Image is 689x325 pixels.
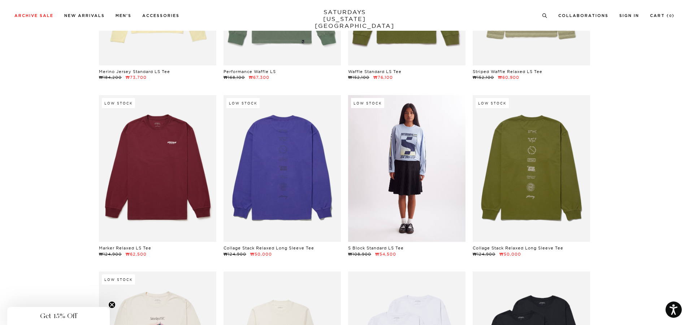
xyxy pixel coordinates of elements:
a: Merino Jersey Standard LS Tee [99,69,170,74]
a: S Block Standard LS Tee [348,245,404,251]
div: Low Stock [102,98,135,108]
span: ₩168,100 [224,75,245,80]
div: Low Stock [226,98,260,108]
span: ₩124,900 [473,252,495,257]
span: ₩50,000 [250,252,272,257]
span: ₩76,100 [373,75,393,80]
a: New Arrivals [64,14,105,18]
a: SATURDAYS[US_STATE][GEOGRAPHIC_DATA] [315,9,374,29]
div: Low Stock [102,274,135,285]
a: Archive Sale [14,14,53,18]
span: ₩54,500 [375,252,396,257]
div: Low Stock [351,98,384,108]
a: Collage Stack Relaxed Long Sleeve Tee [473,245,563,251]
a: Striped Waffle Relaxed LS Tee [473,69,542,74]
span: ₩124,900 [224,252,246,257]
a: Sign In [619,14,639,18]
span: ₩50,000 [499,252,521,257]
span: ₩60,900 [498,75,519,80]
span: ₩67,300 [249,75,269,80]
span: ₩152,100 [348,75,369,80]
span: ₩124,900 [99,252,122,257]
a: Collage Stack Relaxed Long Sleeve Tee [224,245,314,251]
span: ₩184,200 [99,75,122,80]
a: Accessories [142,14,179,18]
a: Marker Relaxed LS Tee [99,245,151,251]
a: Men's [116,14,131,18]
div: Low Stock [476,98,509,108]
small: 0 [669,14,672,18]
a: Waffle Standard LS Tee [348,69,402,74]
a: Performance Waffle LS [224,69,276,74]
a: Cart (0) [650,14,675,18]
a: Collaborations [558,14,608,18]
span: Get 15% Off [40,312,77,320]
span: ₩108,900 [348,252,371,257]
div: Get 15% OffClose teaser [7,307,110,325]
span: ₩62,500 [126,252,147,257]
span: ₩73,700 [126,75,147,80]
span: ₩152,100 [473,75,494,80]
button: Close teaser [108,301,116,308]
